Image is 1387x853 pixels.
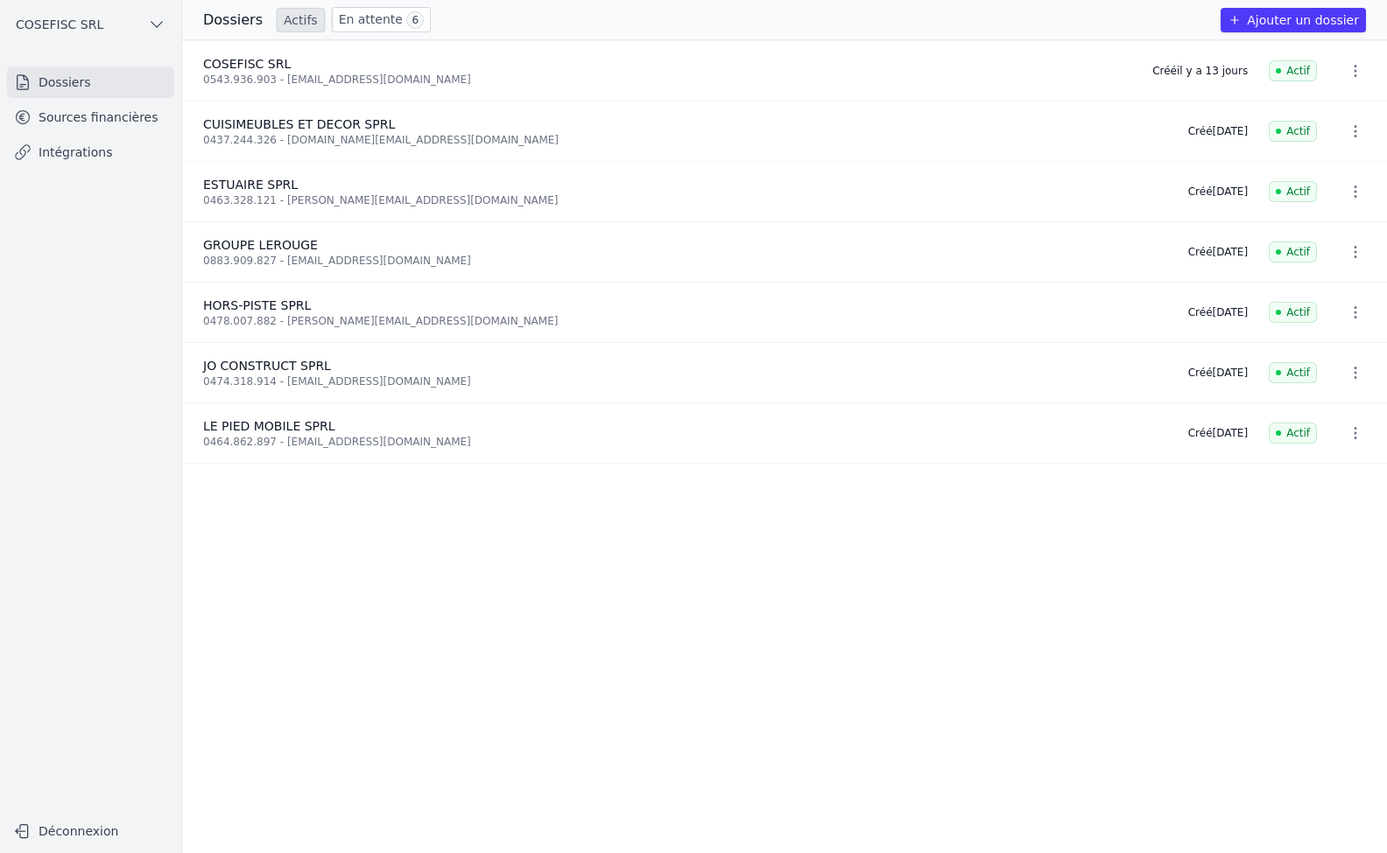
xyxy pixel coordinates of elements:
[1269,181,1317,202] span: Actif
[1269,121,1317,142] span: Actif
[7,136,174,168] a: Intégrations
[1221,8,1366,32] button: Ajouter un dossier
[203,435,1167,449] div: 0464.862.897 - [EMAIL_ADDRESS][DOMAIN_NAME]
[1188,185,1248,199] div: Créé [DATE]
[203,419,335,433] span: LE PIED MOBILE SPRL
[203,178,298,192] span: ESTUAIRE SPRL
[1269,362,1317,383] span: Actif
[203,133,1167,147] div: 0437.244.326 - [DOMAIN_NAME][EMAIL_ADDRESS][DOMAIN_NAME]
[203,73,1131,87] div: 0543.936.903 - [EMAIL_ADDRESS][DOMAIN_NAME]
[203,359,331,373] span: JO CONSTRUCT SPRL
[1188,366,1248,380] div: Créé [DATE]
[1188,245,1248,259] div: Créé [DATE]
[7,817,174,845] button: Déconnexion
[16,16,103,33] span: COSEFISC SRL
[7,66,174,98] a: Dossiers
[1188,305,1248,319] div: Créé [DATE]
[203,298,311,312] span: HORS-PISTE SPRL
[277,8,325,32] a: Actifs
[1188,124,1248,138] div: Créé [DATE]
[1269,423,1317,444] span: Actif
[1188,426,1248,440] div: Créé [DATE]
[1269,302,1317,323] span: Actif
[1269,60,1317,81] span: Actif
[203,117,395,131] span: CUISIMEUBLES ET DECOR SPRL
[1152,64,1248,78] div: Créé il y a 13 jours
[406,11,424,29] span: 6
[1269,241,1317,262] span: Actif
[203,57,291,71] span: COSEFISC SRL
[203,314,1167,328] div: 0478.007.882 - [PERSON_NAME][EMAIL_ADDRESS][DOMAIN_NAME]
[7,101,174,133] a: Sources financières
[203,374,1167,388] div: 0474.318.914 - [EMAIL_ADDRESS][DOMAIN_NAME]
[203,193,1167,207] div: 0463.328.121 - [PERSON_NAME][EMAIL_ADDRESS][DOMAIN_NAME]
[203,10,263,31] h3: Dossiers
[332,7,431,32] a: En attente 6
[203,238,318,252] span: GROUPE LEROUGE
[7,10,174,38] button: COSEFISC SRL
[203,254,1167,268] div: 0883.909.827 - [EMAIL_ADDRESS][DOMAIN_NAME]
